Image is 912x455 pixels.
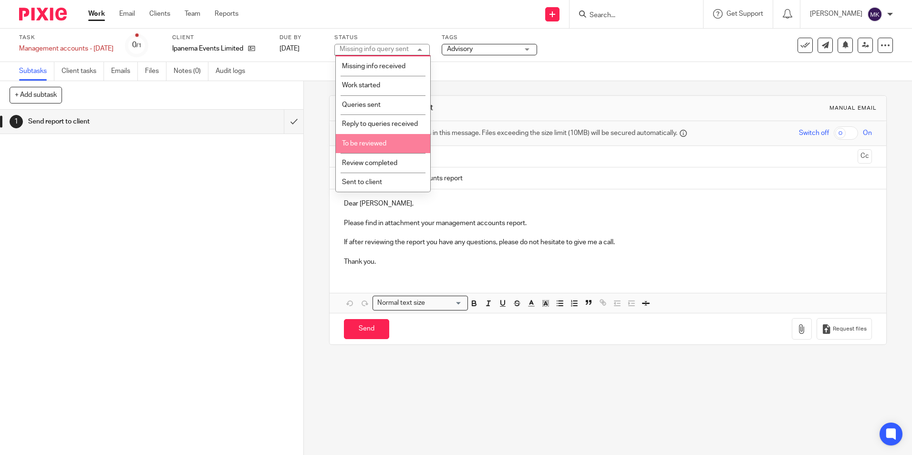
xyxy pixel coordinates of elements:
[342,160,397,166] span: Review completed
[19,34,114,41] label: Task
[216,62,252,81] a: Audit logs
[726,10,763,17] span: Get Support
[344,199,871,208] p: Dear [PERSON_NAME],
[10,115,23,128] div: 1
[145,62,166,81] a: Files
[344,218,871,228] p: Please find in attachment your management accounts report.
[172,44,243,53] p: Ipanema Events Limited
[342,121,418,127] span: Reply to queries received
[799,128,829,138] span: Switch off
[19,8,67,21] img: Pixie
[810,9,862,19] p: [PERSON_NAME]
[19,44,114,53] div: Management accounts - [DATE]
[442,34,537,41] label: Tags
[280,45,300,52] span: [DATE]
[10,87,62,103] button: + Add subtask
[344,257,871,267] p: Thank you.
[867,7,882,22] img: svg%3E
[174,62,208,81] a: Notes (0)
[447,46,473,52] span: Advisory
[280,34,322,41] label: Due by
[185,9,200,19] a: Team
[334,34,430,41] label: Status
[19,62,54,81] a: Subtasks
[373,296,468,310] div: Search for option
[344,319,389,340] input: Send
[360,103,628,113] h1: Send report to client
[342,63,405,70] span: Missing info received
[589,11,674,20] input: Search
[342,102,381,108] span: Queries sent
[829,104,877,112] div: Manual email
[342,140,386,147] span: To be reviewed
[358,128,677,138] span: Secure the attachments in this message. Files exceeding the size limit (10MB) will be secured aut...
[119,9,135,19] a: Email
[172,34,268,41] label: Client
[344,238,871,247] p: If after reviewing the report you have any questions, please do not hesitate to give me a call.
[833,325,867,333] span: Request files
[858,149,872,164] button: Cc
[132,40,142,51] div: 0
[28,114,192,129] h1: Send report to client
[428,298,462,308] input: Search for option
[62,62,104,81] a: Client tasks
[342,179,382,186] span: Sent to client
[149,9,170,19] a: Clients
[817,318,872,340] button: Request files
[375,298,427,308] span: Normal text size
[19,44,114,53] div: Management accounts - August 2025
[88,9,105,19] a: Work
[340,46,409,52] div: Missing info query sent
[136,43,142,48] small: /1
[863,128,872,138] span: On
[215,9,238,19] a: Reports
[111,62,138,81] a: Emails
[342,82,380,89] span: Work started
